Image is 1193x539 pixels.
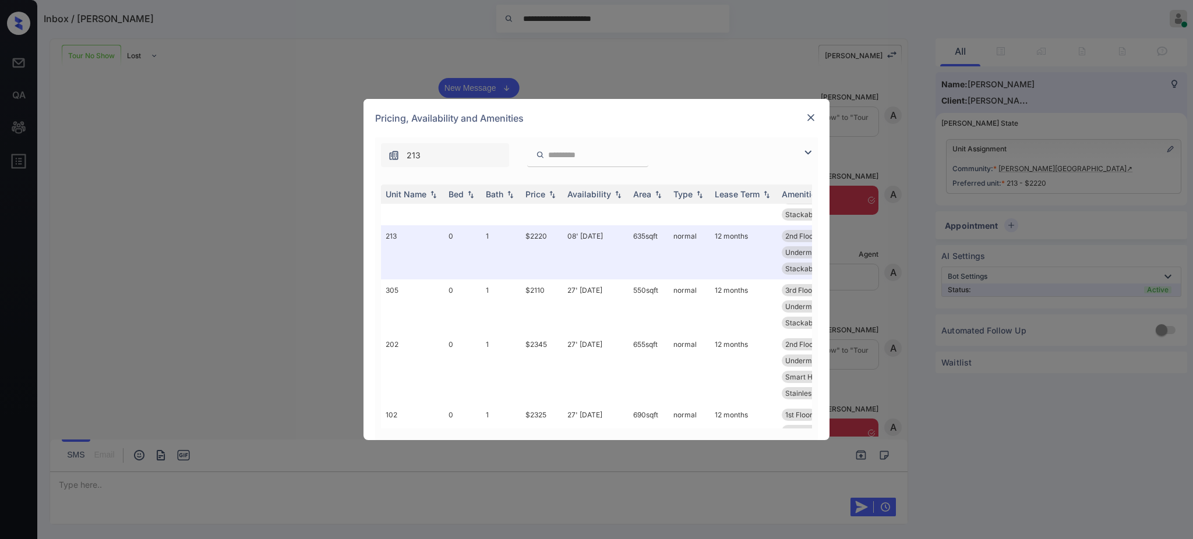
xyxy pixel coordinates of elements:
span: Smart Home Lock [785,373,845,381]
td: 0 [444,404,481,474]
span: Undermount Sink [785,356,843,365]
td: 655 sqft [629,334,669,404]
div: Lease Term [715,189,760,199]
td: 1 [481,334,521,404]
img: sorting [504,190,516,198]
td: 1 [481,404,521,474]
td: 213 [381,225,444,279]
div: Bed [449,189,464,199]
td: 550 sqft [629,279,669,334]
span: 3rd Floor [785,286,815,295]
div: Type [673,189,693,199]
td: $2220 [521,225,563,279]
img: icon-zuma [536,150,545,160]
img: sorting [428,190,439,198]
span: 2nd Floor [785,340,816,349]
td: 0 [444,225,481,279]
td: 08' [DATE] [563,225,629,279]
img: sorting [465,190,477,198]
img: sorting [612,190,624,198]
img: sorting [652,190,664,198]
div: Amenities [782,189,821,199]
span: 213 [407,149,421,162]
td: $2345 [521,334,563,404]
div: Bath [486,189,503,199]
span: Undermount Sink [785,302,843,311]
img: icon-zuma [388,150,400,161]
td: normal [669,225,710,279]
img: sorting [546,190,558,198]
img: sorting [761,190,772,198]
span: Floor-to-Ceilin... [785,427,839,435]
img: icon-zuma [801,146,815,159]
td: normal [669,334,710,404]
td: 635 sqft [629,225,669,279]
td: 0 [444,334,481,404]
span: Stackable washe... [785,210,847,219]
td: normal [669,279,710,334]
td: 102 [381,404,444,474]
td: 1 [481,279,521,334]
span: Stainless Steel... [785,389,839,398]
td: 27' [DATE] [563,334,629,404]
span: Stackable washe... [785,318,847,327]
span: Undermount Sink [785,248,843,257]
td: normal [669,404,710,474]
td: 12 months [710,404,777,474]
td: 12 months [710,334,777,404]
td: 1 [481,225,521,279]
td: $2325 [521,404,563,474]
td: 305 [381,279,444,334]
span: 1st Floor [785,410,813,419]
td: 12 months [710,225,777,279]
div: Pricing, Availability and Amenities [363,99,830,137]
td: 12 months [710,279,777,334]
td: $2110 [521,279,563,334]
div: Area [633,189,651,199]
div: Unit Name [386,189,426,199]
td: 0 [444,279,481,334]
div: Price [525,189,545,199]
img: sorting [694,190,705,198]
td: 690 sqft [629,404,669,474]
td: 27' [DATE] [563,279,629,334]
td: 27' [DATE] [563,404,629,474]
span: 2nd Floor [785,232,816,240]
span: Stackable washe... [785,264,847,273]
div: Availability [567,189,611,199]
img: close [805,112,817,123]
td: 202 [381,334,444,404]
